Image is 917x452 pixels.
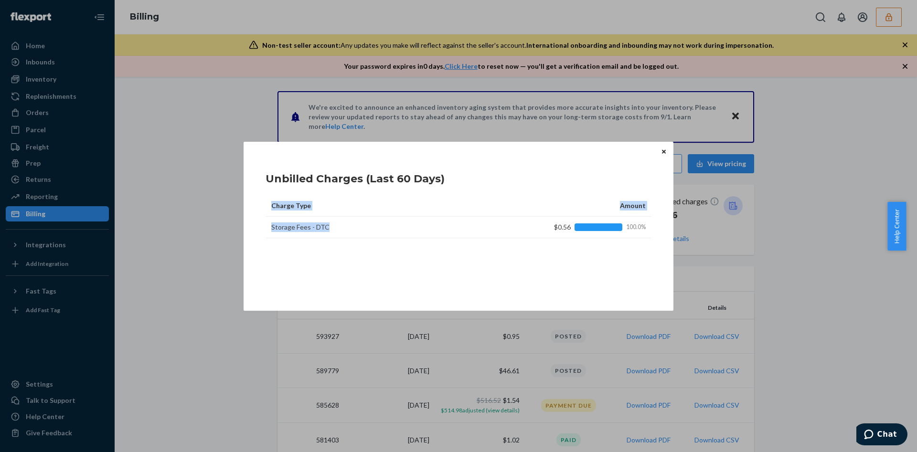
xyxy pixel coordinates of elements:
[504,195,651,217] th: Amount
[520,222,646,232] div: $0.56
[266,171,445,187] h1: Unbilled Charges (Last 60 Days)
[21,7,41,15] span: Chat
[626,223,646,231] span: 100.0%
[659,147,669,157] button: Close
[266,195,504,217] th: Charge Type
[266,217,504,238] td: Storage Fees - DTC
